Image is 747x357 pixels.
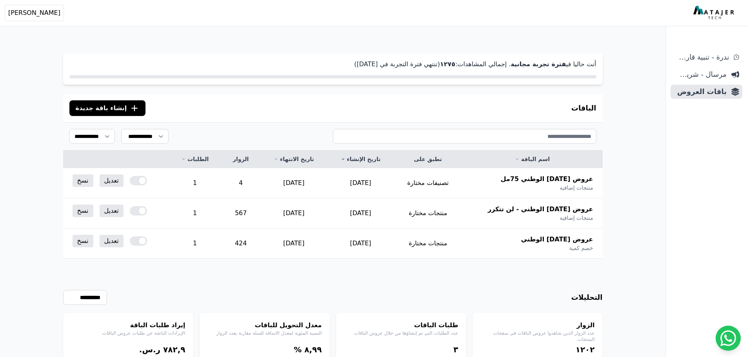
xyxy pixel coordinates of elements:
span: ندرة - تنبية قارب علي النفاذ [674,52,729,63]
strong: ١٢٧٥ [440,60,455,68]
td: 1 [169,228,221,259]
span: مرسال - شريط دعاية [674,69,727,80]
td: 1 [169,198,221,228]
td: منتجات مختارة [394,228,462,259]
button: إنشاء باقة جديدة [69,100,146,116]
span: % [294,345,302,354]
a: نسخ [73,205,93,217]
span: [PERSON_NAME] [8,8,60,18]
a: الطلبات [178,155,212,163]
td: [DATE] [327,198,394,228]
span: خصم كمية [569,244,593,252]
span: منتجات إضافية [560,184,593,192]
td: تصنيفات مختارة [394,168,462,198]
span: عروض [DATE] الوطني 75مل [501,174,593,184]
td: [DATE] [260,168,327,198]
td: 1 [169,168,221,198]
bdi: ٧٨٢,٩ [163,345,185,354]
td: 567 [221,198,260,228]
h4: إيراد طلبات الباقة [71,321,185,330]
td: 4 [221,168,260,198]
a: تعديل [100,174,124,187]
a: نسخ [73,235,93,247]
p: أنت حاليا في . إجمالي المشاهدات: (تنتهي فترة التجربة في [DATE]) [69,60,596,69]
a: تاريخ الانتهاء [270,155,318,163]
div: ۳ [344,344,458,355]
td: [DATE] [327,228,394,259]
p: عدد الزوار الذين شاهدوا عروض الباقات في صفحات المنتجات [480,330,595,343]
h4: طلبات الباقات [344,321,458,330]
td: منتجات مختارة [394,198,462,228]
a: تعديل [100,205,124,217]
p: النسبة المئوية لمعدل الاضافة للسلة مقارنة بعدد الزوار [207,330,322,336]
td: [DATE] [260,228,327,259]
strong: فترة تجربة مجانية [511,60,566,68]
td: 424 [221,228,260,259]
span: منتجات إضافية [560,214,593,222]
span: ر.س. [139,345,160,354]
img: MatajerTech Logo [693,6,736,20]
h4: الزوار [480,321,595,330]
a: نسخ [73,174,93,187]
a: تعديل [100,235,124,247]
span: باقات العروض [674,86,727,97]
th: تطبق على [394,150,462,168]
bdi: ٨,٩٩ [304,345,322,354]
th: الزوار [221,150,260,168]
p: عدد الطلبات التي تم إنشاؤها من خلال عروض الباقات [344,330,458,336]
span: عروض [DATE] الوطني - لن تتكرر [488,205,593,214]
h4: معدل التحويل للباقات [207,321,322,330]
td: [DATE] [260,198,327,228]
span: عروض [DATE] الوطني [521,235,593,244]
button: [PERSON_NAME] [5,5,64,21]
a: تاريخ الإنشاء [337,155,385,163]
h3: الباقات [571,103,596,114]
div: ١٢۰٢ [480,344,595,355]
span: إنشاء باقة جديدة [76,103,127,113]
p: الإيرادات الناتجة عن طلبات عروض الباقات [71,330,185,336]
td: [DATE] [327,168,394,198]
h3: التحليلات [571,292,603,303]
a: اسم الباقة [471,155,593,163]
